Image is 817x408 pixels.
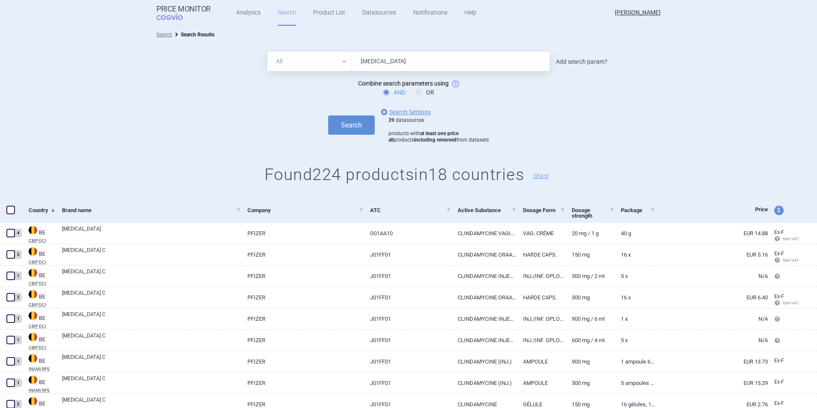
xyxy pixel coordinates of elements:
[62,332,241,347] a: [MEDICAL_DATA] C
[364,287,451,308] a: J01FF01
[29,200,56,221] a: Country
[172,30,215,39] li: Search Results
[451,308,517,329] a: CLINDAMYCINE INJECTIE/INFUSIE 900 MG / 6 ML
[241,223,364,244] a: PFIZER
[451,287,517,308] a: CLINDAMYCINE ORAAL 300 MG
[29,388,56,393] abbr: INAMI RPS — National Institute for Health Disability Insurance, Belgium. Programme web - Médicame...
[241,287,364,308] a: PFIZER
[241,266,364,287] a: PFIZER
[768,290,799,310] a: Ex-F Ret+VAT calc
[22,375,56,393] a: BEBEINAMI RPS
[29,269,37,277] img: Belgium
[565,266,614,287] a: 300 mg / 2 ml
[62,268,241,283] a: [MEDICAL_DATA] C
[517,266,566,287] a: INJ./INF. OPLOSS. I.M./I.V. [AMP.]
[358,80,449,87] span: Combine search parameters using
[768,248,799,267] a: Ex-F Ret+VAT calc
[655,330,768,351] a: N/A
[364,330,451,351] a: J01FF01
[29,281,56,286] abbr: CBIP DCI — Belgian Center for Pharmacotherapeutic Information (CBIP)
[370,200,451,221] a: ATC
[774,258,807,263] span: Ret+VAT calc
[22,353,56,371] a: BEBEINAMI RPS
[22,332,56,350] a: BEBECBIP DCI
[614,308,655,329] a: 1 x
[29,354,37,363] img: Belgium
[517,244,566,265] a: HARDE CAPS.
[22,289,56,307] a: BEBECBIP DCI
[29,346,56,350] abbr: CBIP DCI — Belgian Center for Pharmacotherapeutic Information (CBIP)
[14,229,22,237] div: 4
[156,5,211,13] strong: Price Monitor
[328,115,375,135] button: Search
[420,130,458,136] strong: at least one price
[29,397,37,405] img: Belgium
[614,287,655,308] a: 16 x
[774,400,784,406] span: Ex-factory price
[774,293,784,299] span: Ex-factory price
[517,330,566,351] a: INJ./INF. OPLOSS. I.M./I.V. [AMP.]
[774,358,784,364] span: Ex-factory price
[451,266,517,287] a: CLINDAMYCINE INJECTIE/INFUSIE 300 MG / 2 ML
[156,30,172,39] li: Search
[655,287,768,308] a: EUR 6.40
[655,351,768,372] a: EUR 13.73
[614,223,655,244] a: 40 g
[774,251,784,257] span: Ex-factory price
[364,351,451,372] a: J01FF01
[614,330,655,351] a: 5 x
[768,376,799,389] a: Ex-F
[517,351,566,372] a: AMPOULE
[29,226,37,234] img: Belgium
[451,244,517,265] a: CLINDAMYCINE ORAAL 150 MG
[655,373,768,393] a: EUR 15.29
[533,173,549,179] button: Share
[379,107,431,117] a: Search Settings
[655,223,768,244] a: EUR 14.88
[364,266,451,287] a: J01FF01
[451,330,517,351] a: CLINDAMYCINE INJECTIE/INFUSIE 600 MG / 4 ML
[156,13,195,20] span: COGVIO
[181,32,215,38] strong: Search Results
[565,351,614,372] a: 900 mg
[414,137,456,143] strong: including removed
[416,88,434,97] label: OR
[62,375,241,390] a: [MEDICAL_DATA] C
[62,246,241,262] a: [MEDICAL_DATA] C
[241,373,364,393] a: PFIZER
[614,373,655,393] a: 5 ampoules 2 ml solution injectable, 150 mg/ml
[565,308,614,329] a: 900 mg / 6 ml
[451,373,517,393] a: CLINDAMYCINE (INJ.)
[517,287,566,308] a: HARDE CAPS.
[388,117,489,144] div: datasources products with products from datasets
[614,266,655,287] a: 5 x
[517,373,566,393] a: AMPOULE
[62,310,241,326] a: [MEDICAL_DATA] C
[241,330,364,351] a: PFIZER
[29,260,56,264] abbr: CBIP DCI — Belgian Center for Pharmacotherapeutic Information (CBIP)
[14,378,22,387] div: 1
[768,355,799,367] a: Ex-F
[614,351,655,372] a: 1 ampoule 6 ml solution injectable, 150 mg/ml
[565,330,614,351] a: 600 mg / 4 ml
[29,311,37,320] img: Belgium
[29,239,56,243] abbr: CBIP DCI — Belgian Center for Pharmacotherapeutic Information (CBIP)
[774,379,784,385] span: Ex-factory price
[241,244,364,265] a: PFIZER
[241,351,364,372] a: PFIZER
[29,303,56,307] abbr: CBIP DCI — Belgian Center for Pharmacotherapeutic Information (CBIP)
[517,308,566,329] a: INJ./INF. OPLOSS. I.M./I.V. [AMP.]
[451,351,517,372] a: CLINDAMYCINE (INJ.)
[22,310,56,328] a: BEBECBIP DCI
[565,287,614,308] a: 300 mg
[364,244,451,265] a: J01FF01
[388,137,394,143] strong: all
[22,246,56,264] a: BEBECBIP DCI
[247,200,364,221] a: Company
[572,200,614,226] a: Dosage strength
[774,301,807,305] span: Ret+VAT calc
[614,244,655,265] a: 16 x
[14,336,22,344] div: 1
[29,247,37,256] img: Belgium
[774,237,807,241] span: Ret+VAT calc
